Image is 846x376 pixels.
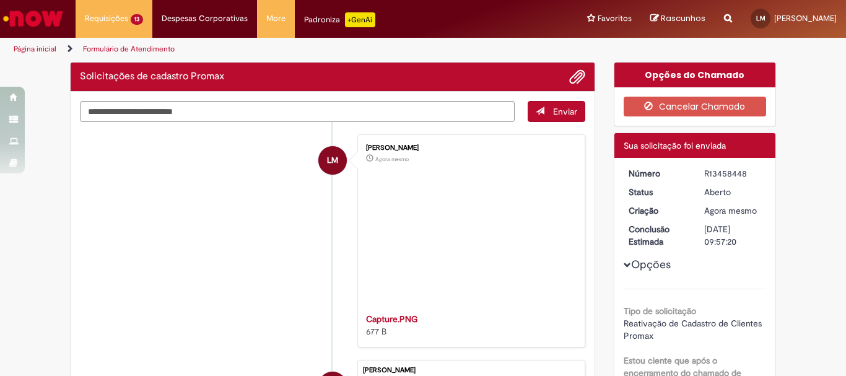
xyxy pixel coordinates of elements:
time: 28/08/2025 14:57:09 [375,155,409,163]
b: Tipo de solicitação [624,305,696,317]
a: Formulário de Atendimento [83,44,175,54]
span: LM [327,146,338,175]
div: LEILSON CARDOSO MARQUES [318,146,347,175]
img: ServiceNow [1,6,65,31]
a: Rascunhos [650,13,705,25]
p: +GenAi [345,12,375,27]
span: 13 [131,14,143,25]
a: Capture.PNG [366,313,417,325]
span: [PERSON_NAME] [774,13,837,24]
div: Padroniza [304,12,375,27]
dt: Número [619,167,696,180]
span: Favoritos [598,12,632,25]
span: Despesas Corporativas [162,12,248,25]
div: 28/08/2025 14:57:11 [704,204,762,217]
span: Agora mesmo [704,205,757,216]
span: More [266,12,286,25]
ul: Trilhas de página [9,38,555,61]
span: Sua solicitação foi enviada [624,140,726,151]
button: Enviar [528,101,585,122]
button: Cancelar Chamado [624,97,767,116]
div: [PERSON_NAME] [363,367,578,374]
textarea: Digite sua mensagem aqui... [80,101,515,122]
a: Página inicial [14,44,56,54]
div: Opções do Chamado [614,63,776,87]
button: Adicionar anexos [569,69,585,85]
dt: Conclusão Estimada [619,223,696,248]
div: 677 B [366,313,572,338]
div: [DATE] 09:57:20 [704,223,762,248]
span: Enviar [553,106,577,117]
span: LM [756,14,765,22]
span: Rascunhos [661,12,705,24]
h2: Solicitações de cadastro Promax Histórico de tíquete [80,71,224,82]
span: Agora mesmo [375,155,409,163]
div: R13458448 [704,167,762,180]
div: [PERSON_NAME] [366,144,572,152]
div: Aberto [704,186,762,198]
dt: Status [619,186,696,198]
span: Reativação de Cadastro de Clientes Promax [624,318,764,341]
span: Requisições [85,12,128,25]
dt: Criação [619,204,696,217]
